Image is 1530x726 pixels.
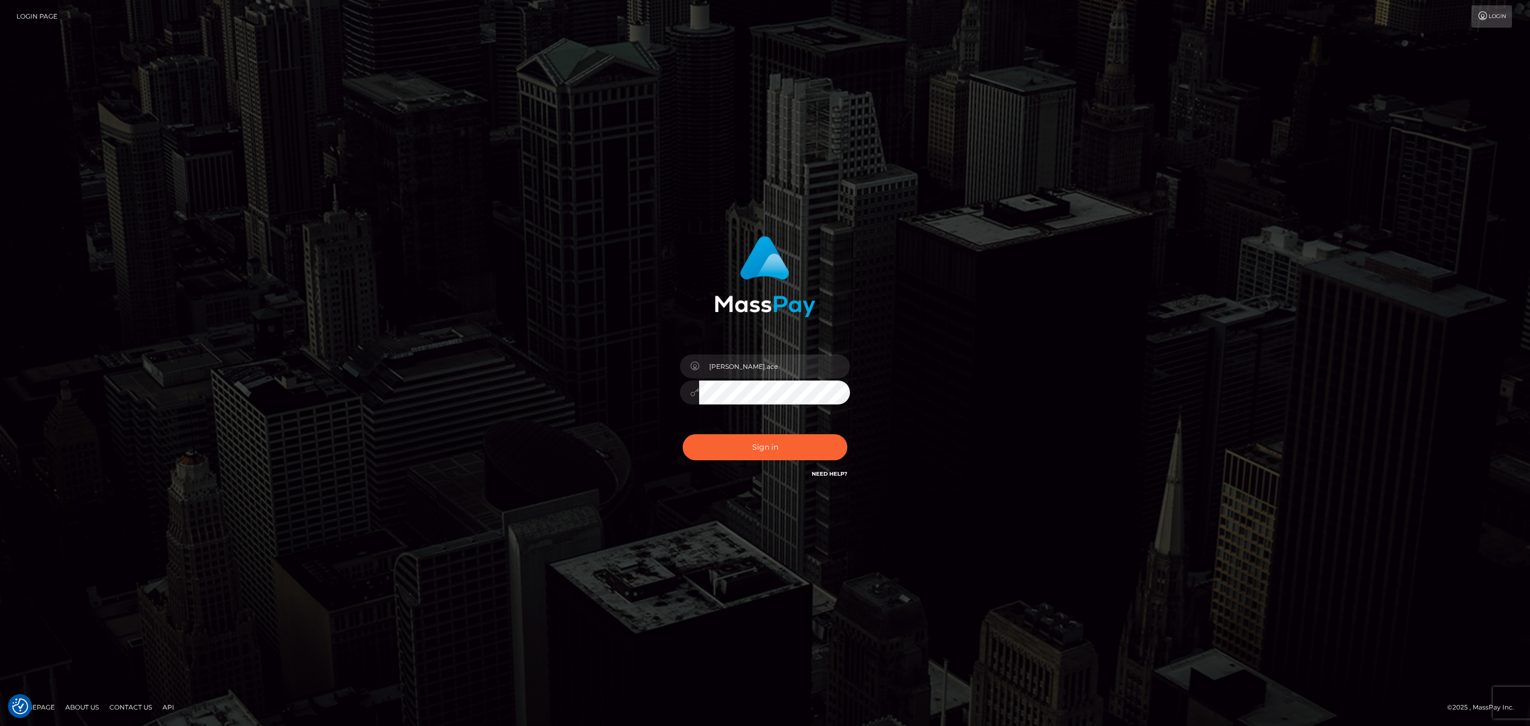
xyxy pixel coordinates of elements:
[1472,5,1512,28] a: Login
[12,698,28,714] img: Revisit consent button
[699,354,850,378] input: Username...
[105,699,156,715] a: Contact Us
[683,434,847,460] button: Sign in
[715,236,815,317] img: MassPay Login
[61,699,103,715] a: About Us
[12,698,28,714] button: Consent Preferences
[812,470,847,477] a: Need Help?
[1447,702,1522,713] div: © 2025 , MassPay Inc.
[12,699,59,715] a: Homepage
[158,699,178,715] a: API
[16,5,57,28] a: Login Page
